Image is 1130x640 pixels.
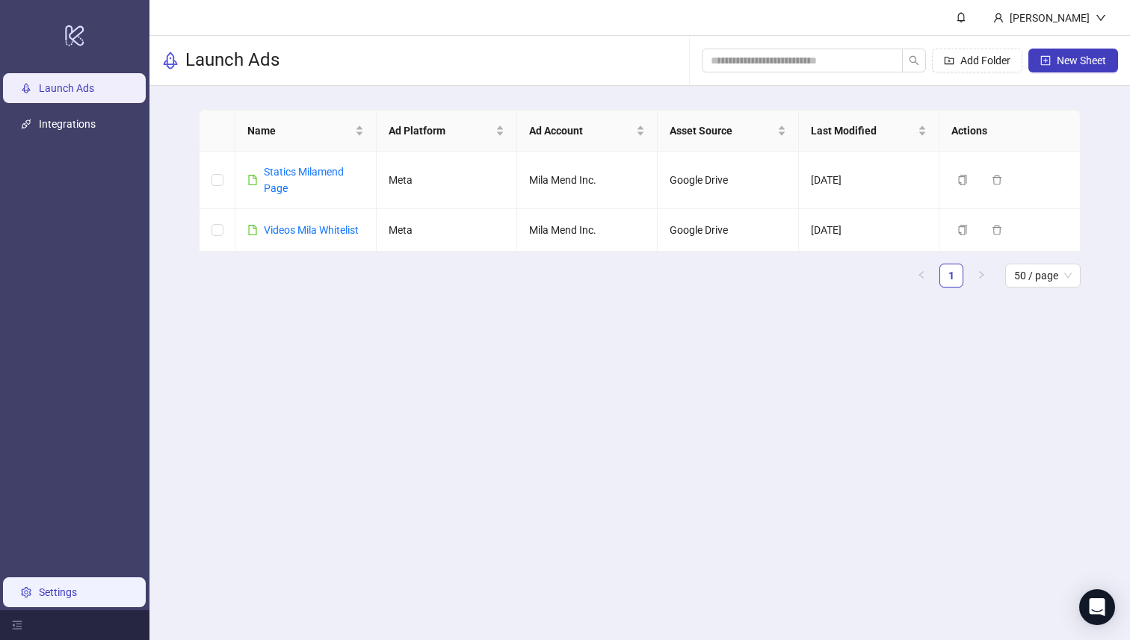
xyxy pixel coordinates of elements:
span: Name [247,122,351,139]
li: Next Page [969,264,993,288]
span: Ad Account [529,122,633,139]
button: right [969,264,993,288]
th: Name [235,111,376,152]
li: Previous Page [910,264,933,288]
span: user [993,13,1004,23]
th: Asset Source [658,111,798,152]
th: Last Modified [799,111,939,152]
span: file [247,225,258,235]
td: Meta [377,209,517,252]
a: Launch Ads [39,83,94,95]
a: 1 [940,264,963,287]
span: left [917,270,926,279]
span: down [1096,13,1106,23]
span: search [909,55,919,66]
span: right [977,270,986,279]
div: Page Size [1005,264,1081,288]
div: Open Intercom Messenger [1079,589,1115,625]
span: Last Modified [811,122,915,139]
span: delete [992,225,1002,235]
td: [DATE] [799,152,939,209]
td: Mila Mend Inc. [517,209,658,252]
span: New Sheet [1057,55,1106,66]
th: Ad Platform [377,111,517,152]
a: Statics Milamend Page [264,166,344,194]
span: copy [957,225,968,235]
button: left [910,264,933,288]
button: New Sheet [1028,49,1118,72]
td: Google Drive [658,152,798,209]
th: Actions [939,111,1080,152]
span: Add Folder [960,55,1010,66]
td: Google Drive [658,209,798,252]
span: file [247,175,258,185]
span: folder-add [944,55,954,66]
a: Integrations [39,119,96,131]
div: [PERSON_NAME] [1004,10,1096,26]
a: Settings [39,586,77,598]
td: Mila Mend Inc. [517,152,658,209]
h3: Launch Ads [185,49,280,72]
span: 50 / page [1014,264,1072,287]
span: copy [957,175,968,185]
span: delete [992,175,1002,185]
span: Asset Source [670,122,774,139]
li: 1 [939,264,963,288]
span: bell [956,12,966,22]
span: Ad Platform [389,122,493,139]
td: Meta [377,152,517,209]
button: Add Folder [932,49,1022,72]
a: Videos Mila Whitelist [264,224,359,236]
span: menu-fold [12,620,22,630]
span: plus-square [1040,55,1051,66]
span: rocket [161,52,179,69]
th: Ad Account [517,111,658,152]
td: [DATE] [799,209,939,252]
